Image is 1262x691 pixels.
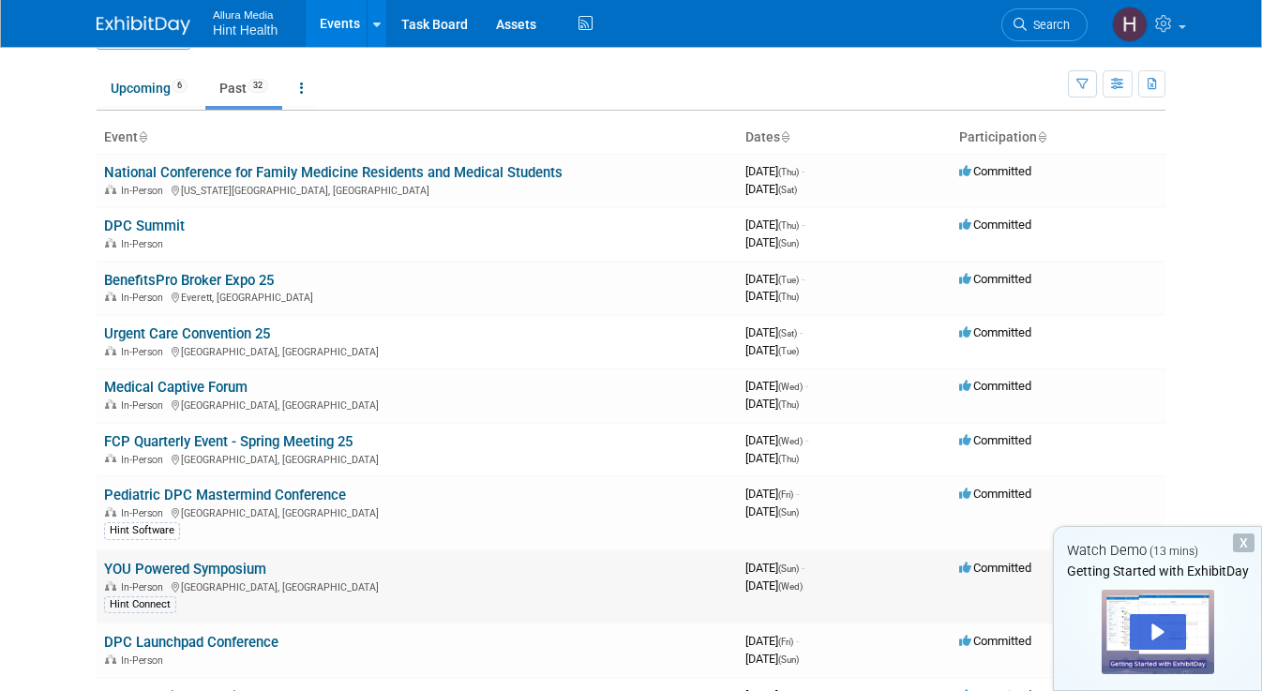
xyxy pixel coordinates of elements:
th: Participation [952,122,1165,154]
span: [DATE] [745,433,808,447]
span: - [805,379,808,393]
a: National Conference for Family Medicine Residents and Medical Students [104,164,563,181]
a: Search [1001,8,1088,41]
a: Medical Captive Forum [104,379,248,396]
span: (Sat) [778,185,797,195]
span: (Tue) [778,346,799,356]
img: In-Person Event [105,238,116,248]
span: [DATE] [745,218,804,232]
span: [DATE] [745,504,799,518]
div: Hint Software [104,522,180,539]
span: (Wed) [778,436,803,446]
a: Urgent Care Convention 25 [104,325,270,342]
span: In-Person [121,454,169,466]
a: Past32 [205,70,282,106]
div: Getting Started with ExhibitDay [1054,562,1261,580]
span: Committed [959,379,1031,393]
div: [GEOGRAPHIC_DATA], [GEOGRAPHIC_DATA] [104,451,730,466]
a: Sort by Event Name [138,129,147,144]
span: In-Person [121,507,169,519]
span: (Wed) [778,581,803,592]
div: Hint Connect [104,596,176,613]
a: DPC Launchpad Conference [104,634,278,651]
div: Everett, [GEOGRAPHIC_DATA] [104,289,730,304]
span: Committed [959,561,1031,575]
div: Play [1130,614,1186,650]
span: 6 [172,79,188,93]
span: Committed [959,634,1031,648]
span: (Wed) [778,382,803,392]
div: [US_STATE][GEOGRAPHIC_DATA], [GEOGRAPHIC_DATA] [104,182,730,197]
img: ExhibitDay [97,16,190,35]
span: Committed [959,325,1031,339]
span: Allura Media [213,4,278,23]
img: In-Person Event [105,399,116,409]
span: - [800,325,803,339]
div: [GEOGRAPHIC_DATA], [GEOGRAPHIC_DATA] [104,397,730,412]
img: In-Person Event [105,654,116,664]
span: Hint Health [213,23,278,38]
span: - [805,433,808,447]
a: YOU Powered Symposium [104,561,266,578]
span: (Sun) [778,654,799,665]
span: (Sat) [778,328,797,338]
span: (Fri) [778,489,793,500]
th: Event [97,122,738,154]
span: 32 [248,79,268,93]
span: [DATE] [745,578,803,593]
span: (Thu) [778,292,799,302]
span: In-Person [121,238,169,250]
span: - [796,487,799,501]
img: In-Person Event [105,454,116,463]
img: In-Person Event [105,507,116,517]
span: [DATE] [745,379,808,393]
span: [DATE] [745,272,804,286]
span: Committed [959,487,1031,501]
span: (Sun) [778,238,799,248]
span: [DATE] [745,325,803,339]
div: [GEOGRAPHIC_DATA], [GEOGRAPHIC_DATA] [104,343,730,358]
span: Committed [959,218,1031,232]
div: [GEOGRAPHIC_DATA], [GEOGRAPHIC_DATA] [104,504,730,519]
a: FCP Quarterly Event - Spring Meeting 25 [104,433,353,450]
span: [DATE] [745,235,799,249]
span: - [802,561,804,575]
span: Search [1027,18,1070,32]
span: (Thu) [778,399,799,410]
img: In-Person Event [105,346,116,355]
span: (Tue) [778,275,799,285]
div: [GEOGRAPHIC_DATA], [GEOGRAPHIC_DATA] [104,578,730,593]
a: Upcoming6 [97,70,202,106]
span: Committed [959,164,1031,178]
span: [DATE] [745,164,804,178]
span: [DATE] [745,182,797,196]
span: [DATE] [745,397,799,411]
span: (13 mins) [1149,545,1198,558]
a: Pediatric DPC Mastermind Conference [104,487,346,503]
span: Committed [959,433,1031,447]
th: Dates [738,122,952,154]
span: In-Person [121,399,169,412]
a: BenefitsPro Broker Expo 25 [104,272,274,289]
span: (Thu) [778,220,799,231]
img: In-Person Event [105,292,116,301]
span: - [802,218,804,232]
span: [DATE] [745,634,799,648]
div: Watch Demo [1054,541,1261,561]
a: Sort by Start Date [780,129,789,144]
span: [DATE] [745,289,799,303]
span: [DATE] [745,343,799,357]
span: Committed [959,272,1031,286]
span: [DATE] [745,451,799,465]
span: In-Person [121,581,169,593]
span: (Sun) [778,507,799,518]
a: DPC Summit [104,218,185,234]
div: Dismiss [1233,533,1254,552]
span: [DATE] [745,652,799,666]
span: [DATE] [745,487,799,501]
span: - [796,634,799,648]
span: In-Person [121,292,169,304]
img: Haley Wilson [1112,7,1148,42]
span: - [802,164,804,178]
span: - [802,272,804,286]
